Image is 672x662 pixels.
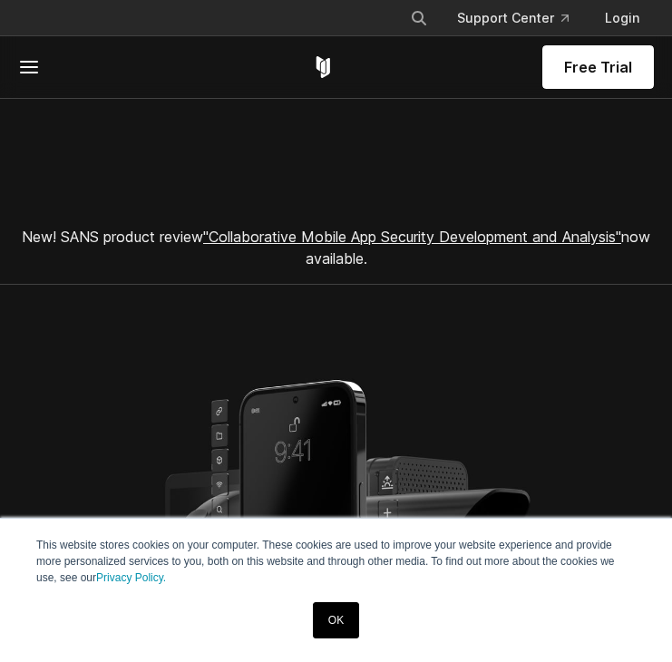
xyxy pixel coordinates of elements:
a: "Collaborative Mobile App Security Development and Analysis" [203,228,621,246]
a: Corellium Home [312,56,335,78]
span: Free Trial [564,56,632,78]
a: Privacy Policy. [96,571,166,584]
div: Navigation Menu [395,2,654,34]
a: OK [313,602,359,638]
p: This website stores cookies on your computer. These cookies are used to improve your website expe... [36,537,636,586]
a: Login [590,2,654,34]
span: New! SANS product review now available. [22,228,650,268]
a: Support Center [443,2,583,34]
button: Search [403,2,435,34]
a: Free Trial [542,45,654,89]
